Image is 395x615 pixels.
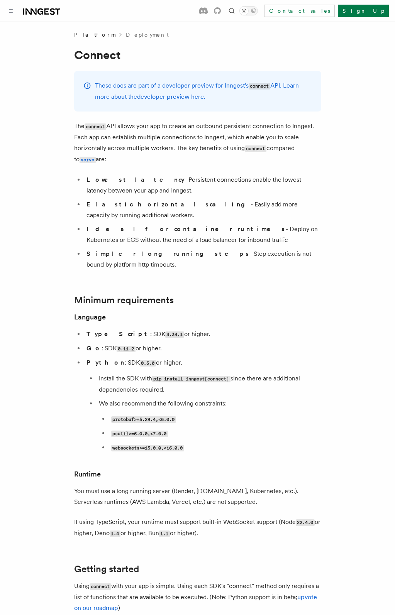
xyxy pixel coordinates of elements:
code: 22.4.0 [296,519,315,526]
li: - Persistent connections enable the lowest latency between your app and Inngest. [84,174,321,196]
p: You must use a long running server (Render, [DOMAIN_NAME], Kubernetes, etc.). Serverless runtimes... [74,486,321,507]
span: Platform [74,31,115,39]
li: : SDK or higher. [84,357,321,453]
li: : SDK or higher. [84,343,321,354]
a: serve [80,155,96,163]
code: connect [245,145,266,152]
code: connect [249,83,270,90]
code: pip install inngest[connect] [152,376,231,382]
p: If using TypeScript, your runtime must support built-in WebSocket support (Node or higher, Deno o... [74,517,321,539]
button: Find something... [227,6,236,15]
code: websockets>=15.0.0,<16.0.0 [111,445,184,451]
strong: Go [86,345,102,352]
button: Toggle navigation [6,6,15,15]
strong: Elastic horizontal scaling [86,201,251,208]
p: The API allows your app to create an outbound persistent connection to Inngest. Each app can esta... [74,121,321,165]
code: protobuf>=5.29.4,<6.0.0 [111,416,176,423]
a: Minimum requirements [74,295,174,306]
li: - Easily add more capacity by running additional workers. [84,199,321,221]
strong: Simpler long running steps [86,250,250,257]
li: Install the SDK with since there are additional dependencies required. [97,373,321,395]
a: Sign Up [338,5,389,17]
a: Runtime [74,469,101,480]
code: connect [90,583,111,590]
code: 0.11.2 [117,346,136,352]
strong: TypeScript [86,330,150,338]
a: Deployment [126,31,169,39]
a: Getting started [74,564,139,574]
code: psutil>=6.0.0,<7.0.0 [111,431,168,437]
li: - Step execution is not bound by platform http timeouts. [84,248,321,270]
li: We also recommend the following constraints: [97,398,321,453]
code: 1.1 [159,531,170,537]
code: 1.4 [110,531,120,537]
button: Toggle dark mode [239,6,258,15]
code: 0.5.0 [140,360,156,367]
code: serve [80,157,96,163]
a: Language [74,312,106,323]
h1: Connect [74,48,321,62]
code: connect [85,123,106,130]
code: 3.34.1 [165,331,184,338]
strong: Ideal for container runtimes [86,225,286,233]
li: - Deploy on Kubernetes or ECS without the need of a load balancer for inbound traffic [84,224,321,245]
p: These docs are part of a developer preview for Inngest's API. Learn more about the . [95,80,312,102]
a: developer preview here [137,93,204,100]
li: : SDK or higher. [84,329,321,340]
p: Using with your app is simple. Using each SDK's "connect" method only requires a list of function... [74,581,321,613]
a: Contact sales [264,5,335,17]
strong: Lowest latency [86,176,185,183]
strong: Python [86,359,125,366]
